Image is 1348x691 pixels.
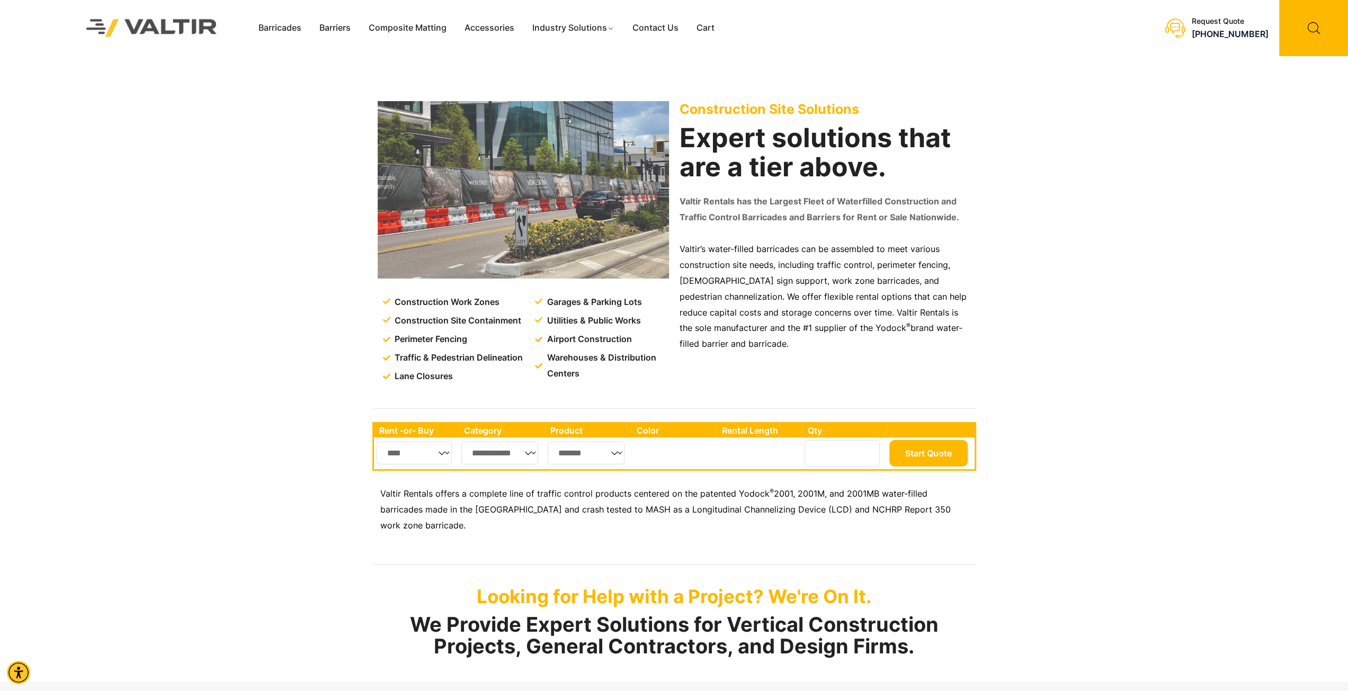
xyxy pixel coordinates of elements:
p: Looking for Help with a Project? We're On It. [372,585,976,607]
th: Product [545,424,631,437]
th: Category [459,424,546,437]
sup: ® [906,321,910,329]
button: Start Quote [889,440,968,466]
a: Barricades [249,20,310,36]
span: Warehouses & Distribution Centers [544,350,671,382]
img: Valtir Rentals [73,5,231,50]
a: Industry Solutions [523,20,623,36]
th: Rental Length [716,424,802,437]
span: Utilities & Public Works [544,313,641,329]
div: Accessibility Menu [7,661,30,684]
a: Accessories [456,20,523,36]
th: Qty [802,424,886,437]
div: Request Quote [1192,17,1269,26]
span: Construction Site Containment [392,313,521,329]
span: Valtir Rentals offers a complete line of traffic control products centered on the patented Yodock [380,488,770,499]
span: Perimeter Fencing [392,331,467,347]
a: [PHONE_NUMBER] [1192,29,1269,39]
a: Composite Matting [360,20,456,36]
th: Color [631,424,717,437]
span: Garages & Parking Lots [544,294,642,310]
span: Lane Closures [392,369,453,384]
p: Valtir Rentals has the Largest Fleet of Waterfilled Construction and Traffic Control Barricades a... [680,194,971,226]
a: Barriers [310,20,360,36]
p: Construction Site Solutions [680,101,971,117]
a: Contact Us [623,20,688,36]
h2: Expert solutions that are a tier above. [680,123,971,182]
h2: We Provide Expert Solutions for Vertical Construction Projects, General Contractors, and Design F... [372,614,976,658]
span: Traffic & Pedestrian Delineation [392,350,523,366]
p: Valtir’s water-filled barricades can be assembled to meet various construction site needs, includ... [680,241,971,352]
a: Cart [688,20,724,36]
th: Rent -or- Buy [374,424,459,437]
sup: ® [770,487,774,495]
span: Construction Work Zones [392,294,499,310]
span: 2001, 2001M, and 2001MB water-filled barricades made in the [GEOGRAPHIC_DATA] and crash tested to... [380,488,951,531]
span: Airport Construction [544,331,632,347]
